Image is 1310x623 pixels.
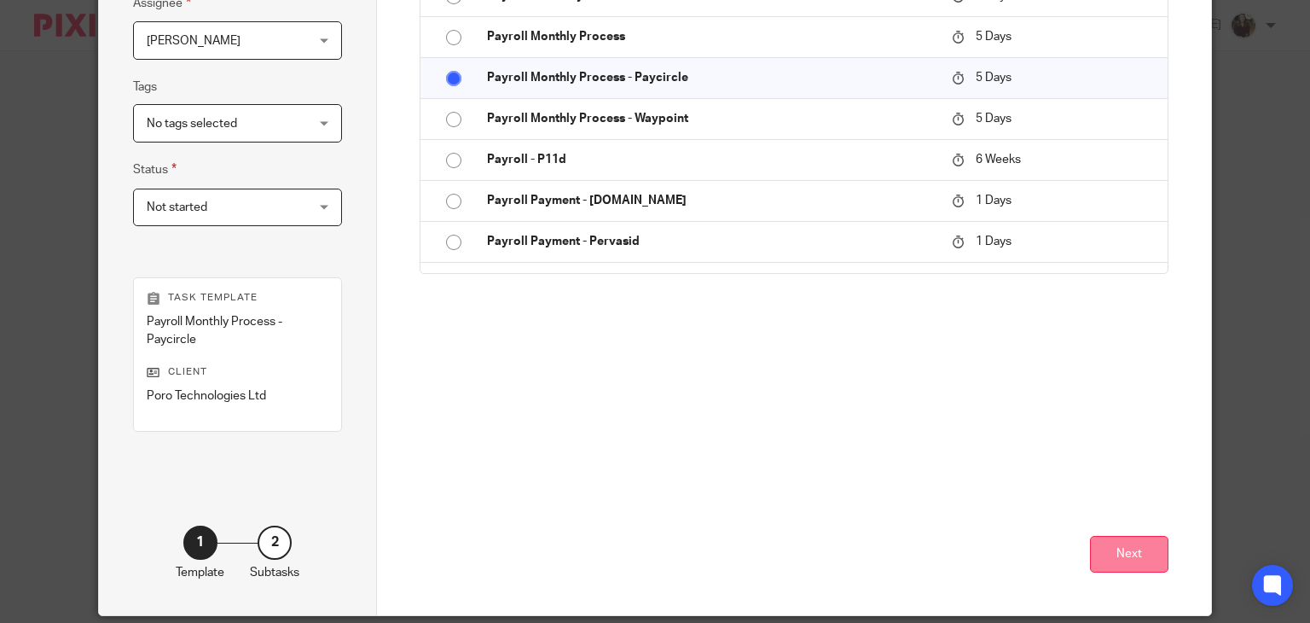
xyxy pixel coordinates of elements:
[176,564,224,581] p: Template
[976,113,1011,125] span: 5 Days
[487,192,935,209] p: Payroll Payment - [DOMAIN_NAME]
[133,79,157,96] label: Tags
[1090,536,1168,573] button: Next
[183,526,217,560] div: 1
[147,291,328,305] p: Task template
[976,72,1011,84] span: 5 Days
[976,154,1021,166] span: 6 Weeks
[976,195,1011,207] span: 1 Days
[487,69,935,86] p: Payroll Monthly Process - Paycircle
[487,28,935,45] p: Payroll Monthly Process
[147,35,241,47] span: [PERSON_NAME]
[976,236,1011,247] span: 1 Days
[147,387,328,405] p: Poro Technologies Ltd
[487,110,935,127] p: Payroll Monthly Process - Waypoint
[487,233,935,250] p: Payroll Payment - Pervasid
[147,118,237,130] span: No tags selected
[147,313,328,348] p: Payroll Monthly Process - Paycircle
[147,201,207,213] span: Not started
[147,365,328,379] p: Client
[487,151,935,168] p: Payroll - P11d
[258,526,292,560] div: 2
[250,564,299,581] p: Subtasks
[133,160,177,179] label: Status
[976,31,1011,43] span: 5 Days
